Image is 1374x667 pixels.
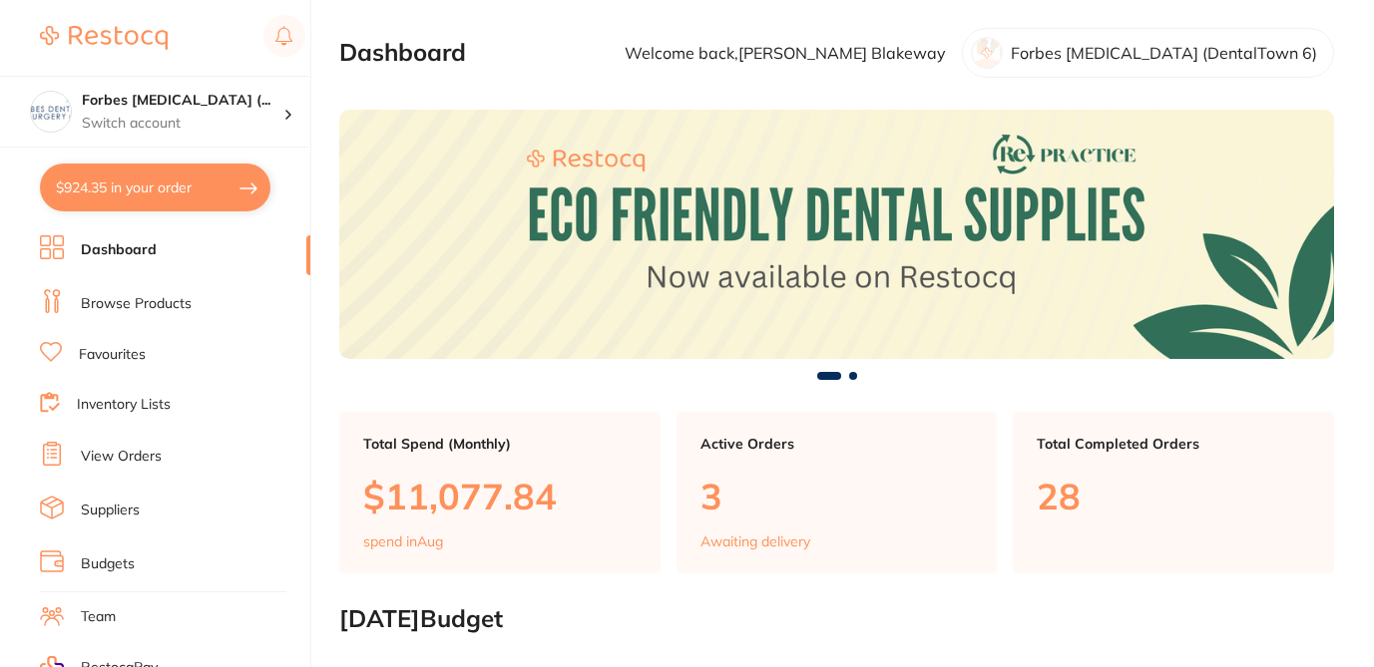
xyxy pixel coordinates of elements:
img: Forbes Dental Surgery (DentalTown 6) [31,92,71,132]
a: View Orders [81,447,162,467]
p: Total Completed Orders [1037,436,1310,452]
a: Total Spend (Monthly)$11,077.84spend inAug [339,412,661,573]
h2: Dashboard [339,39,466,67]
a: Restocq Logo [40,15,168,61]
p: Awaiting delivery [700,533,810,549]
a: Dashboard [81,240,157,260]
a: Favourites [79,345,146,365]
a: Inventory Lists [77,395,171,415]
a: Browse Products [81,294,192,314]
button: $924.35 in your order [40,164,270,211]
a: Total Completed Orders28 [1013,412,1334,573]
h4: Forbes Dental Surgery (DentalTown 6) [82,91,283,111]
p: $11,077.84 [363,476,637,516]
p: Active Orders [700,436,974,452]
p: Switch account [82,114,283,134]
p: Total Spend (Monthly) [363,436,637,452]
a: Suppliers [81,500,140,520]
img: Dashboard [339,110,1334,358]
a: Budgets [81,554,135,574]
p: 3 [700,476,974,516]
a: Team [81,607,116,627]
p: spend in Aug [363,533,443,549]
p: 28 [1037,476,1310,516]
h2: [DATE] Budget [339,605,1334,633]
p: Forbes [MEDICAL_DATA] (DentalTown 6) [1011,44,1317,62]
img: Restocq Logo [40,26,168,50]
a: Active Orders3Awaiting delivery [677,412,998,573]
p: Welcome back, [PERSON_NAME] Blakeway [625,44,946,62]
